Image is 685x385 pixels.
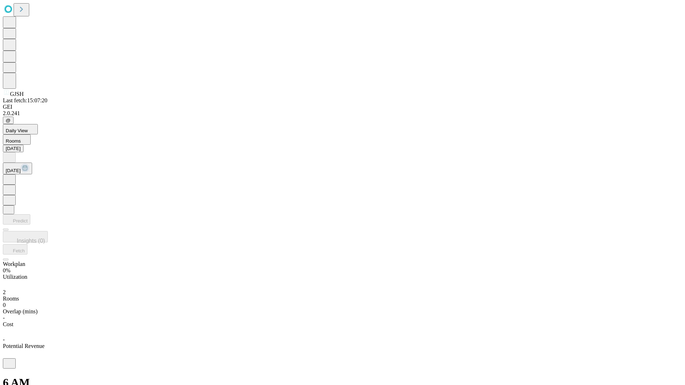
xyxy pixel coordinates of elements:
span: 2 [3,289,6,295]
button: Rooms [3,134,31,145]
span: [DATE] [6,168,21,173]
span: Cost [3,321,13,327]
span: @ [6,118,11,123]
div: 2.0.241 [3,110,682,117]
div: GEI [3,104,682,110]
span: Last fetch: 15:07:20 [3,97,47,103]
button: Daily View [3,124,38,134]
button: Fetch [3,244,27,255]
span: - [3,337,5,343]
span: Daily View [6,128,28,133]
button: [DATE] [3,163,32,174]
span: GJSH [10,91,24,97]
span: Rooms [6,138,21,144]
button: Predict [3,214,30,225]
button: [DATE] [3,145,24,152]
span: Utilization [3,274,27,280]
span: 0% [3,267,10,273]
button: @ [3,117,14,124]
span: Potential Revenue [3,343,45,349]
span: - [3,315,5,321]
button: Insights (0) [3,231,48,242]
span: 0 [3,302,6,308]
span: Insights (0) [17,238,45,244]
span: Overlap (mins) [3,308,37,314]
span: Rooms [3,296,19,302]
span: Workplan [3,261,25,267]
